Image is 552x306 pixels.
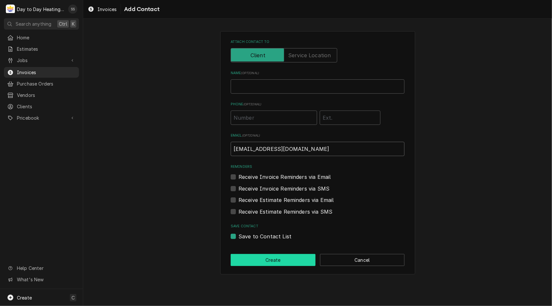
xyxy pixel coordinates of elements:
div: Button Group [231,254,404,266]
div: Name [231,71,404,94]
span: ( optional ) [241,71,259,75]
span: What's New [17,276,75,283]
div: Reminders [231,164,404,181]
span: Vendors [17,92,76,99]
a: Purchase Orders [4,78,79,89]
a: Invoices [85,4,119,15]
span: Estimates [17,46,76,52]
div: Ephemeral Contact [231,224,404,240]
a: Go to Pricebook [4,113,79,123]
label: Attach contact to [231,39,404,45]
label: Name [231,71,404,76]
span: C [71,294,75,301]
button: Search anythingCtrlK [4,18,79,30]
div: Button Group Row [231,254,404,266]
span: Home [17,34,76,41]
label: Save Contact [231,224,404,229]
span: Help Center [17,265,75,272]
input: Ext. [320,111,380,125]
label: Phone [231,102,404,107]
span: ( optional ) [242,134,260,137]
div: Attach contact to [231,39,404,62]
span: Jobs [17,57,66,64]
span: ( optional ) [243,102,262,106]
label: Save to Contact List [238,233,291,240]
div: Contact Create/Update [220,31,415,274]
span: Invoices [17,69,76,76]
span: Invoices [97,6,117,13]
label: Receive Invoice Reminders via Email [238,173,331,181]
a: Go to What's New [4,274,79,285]
div: Day to Day Heating and Cooling [17,6,65,13]
a: Vendors [4,90,79,100]
span: Create [17,295,32,300]
label: Email [231,133,404,138]
input: Number [231,111,317,125]
div: D [6,5,15,14]
button: Cancel [320,254,405,266]
a: Home [4,32,79,43]
div: Day to Day Heating and Cooling's Avatar [6,5,15,14]
span: Clients [17,103,76,110]
div: Shaun Smith's Avatar [68,5,77,14]
span: Purchase Orders [17,80,76,87]
span: Add Contact [122,5,160,14]
a: Invoices [4,67,79,78]
div: Contact Edit Form [231,39,404,240]
a: Clients [4,101,79,112]
label: Receive Invoice Reminders via SMS [238,185,329,193]
a: Estimates [4,44,79,54]
div: Email [231,133,404,156]
div: SS [68,5,77,14]
a: Go to Jobs [4,55,79,66]
div: Phone [231,102,404,125]
label: Receive Estimate Reminders via Email [238,196,334,204]
span: Ctrl [59,20,67,27]
label: Reminders [231,164,404,169]
span: Pricebook [17,114,66,121]
button: Create [231,254,315,266]
a: Go to Help Center [4,263,79,273]
span: Search anything [16,20,51,27]
span: K [72,20,75,27]
label: Receive Estimate Reminders via SMS [238,208,332,216]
